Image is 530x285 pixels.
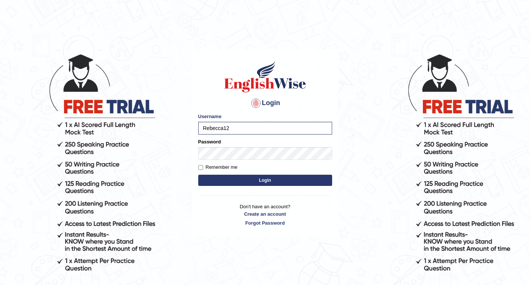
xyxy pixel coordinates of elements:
label: Password [198,138,221,145]
p: Don't have an account? [198,203,332,226]
a: Forgot Password [198,219,332,227]
label: Remember me [198,164,238,171]
button: Login [198,175,332,186]
input: Remember me [198,165,203,170]
a: Create an account [198,210,332,218]
img: Logo of English Wise sign in for intelligent practice with AI [223,60,308,94]
h4: Login [198,97,332,109]
label: Username [198,113,222,120]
